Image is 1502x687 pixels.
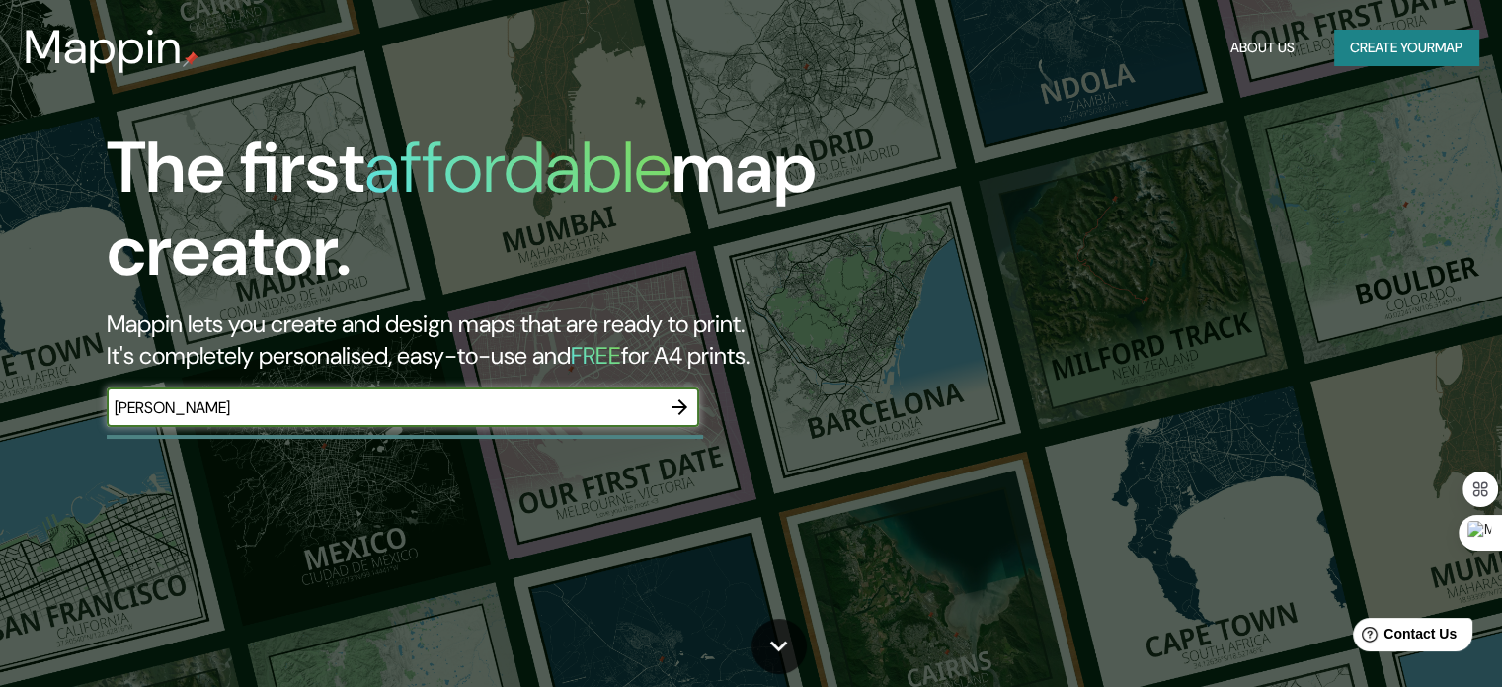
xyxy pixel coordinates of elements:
[1326,610,1480,665] iframe: Help widget launcher
[107,127,858,308] h1: The first map creator.
[183,51,198,67] img: mappin-pin
[1223,30,1303,66] button: About Us
[107,396,660,419] input: Choose your favourite place
[107,308,858,372] h2: Mappin lets you create and design maps that are ready to print. It's completely personalised, eas...
[571,340,621,371] h5: FREE
[1334,30,1478,66] button: Create yourmap
[364,122,672,214] h1: affordable
[24,20,183,75] h3: Mappin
